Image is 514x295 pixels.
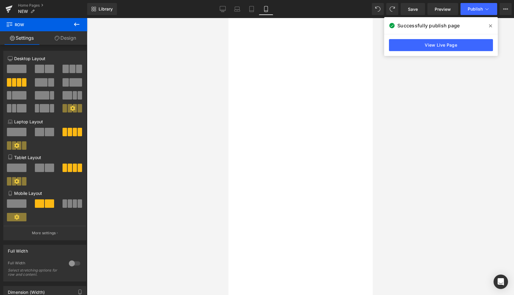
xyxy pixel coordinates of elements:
[500,3,512,15] button: More
[8,245,28,254] div: Full Width
[372,3,384,15] button: Undo
[44,31,87,45] a: Design
[216,3,230,15] a: Desktop
[230,3,244,15] a: Laptop
[4,226,86,240] button: More settings
[8,154,82,161] p: Tablet Layout
[99,6,113,12] span: Library
[244,3,259,15] a: Tablet
[8,190,82,196] p: Mobile Layout
[427,3,458,15] a: Preview
[460,3,497,15] button: Publish
[87,3,117,15] a: New Library
[8,286,45,295] div: Dimension (Width)
[8,118,82,125] p: Laptop Layout
[389,39,493,51] a: View Live Page
[18,3,87,8] a: Home Pages
[259,3,273,15] a: Mobile
[468,7,483,11] span: Publish
[18,9,28,14] span: NEW
[32,230,56,236] p: More settings
[435,6,451,12] span: Preview
[8,55,82,62] p: Desktop Layout
[6,18,66,31] span: Row
[397,22,460,29] span: Successfully publish page
[386,3,398,15] button: Redo
[494,275,508,289] div: Open Intercom Messenger
[408,6,418,12] span: Save
[8,268,62,277] div: Select stretching options for row and content.
[8,261,63,267] div: Full Width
